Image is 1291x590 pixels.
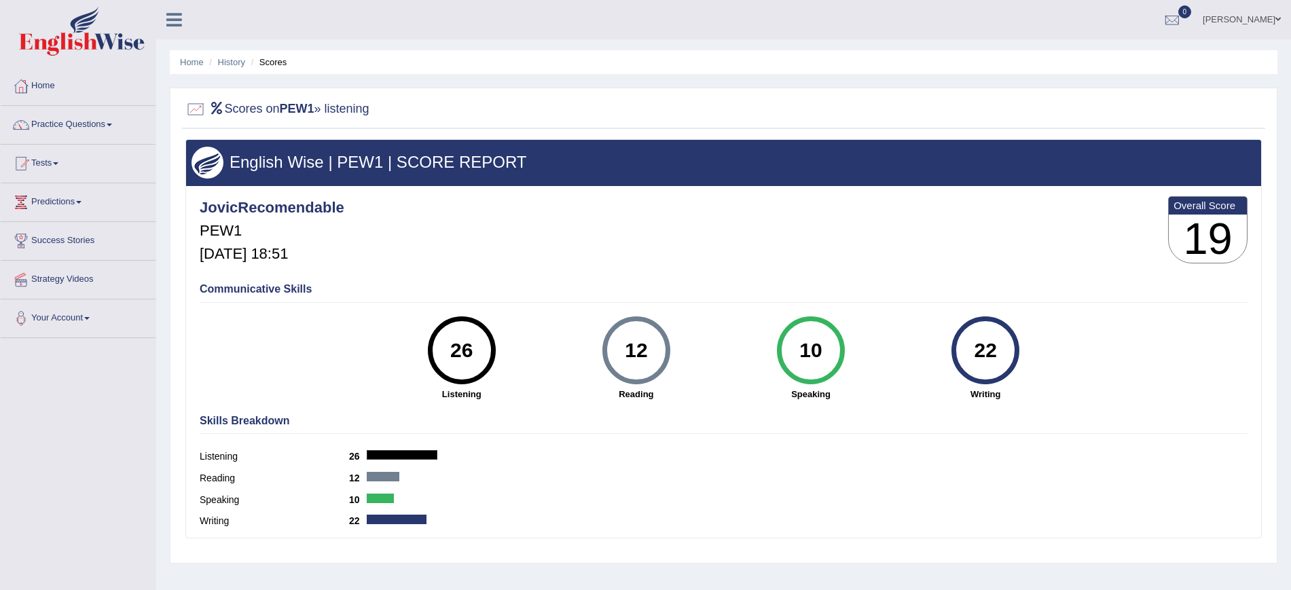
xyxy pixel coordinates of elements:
[961,322,1011,379] div: 22
[200,223,344,239] h5: PEW1
[349,473,367,483] b: 12
[200,449,349,464] label: Listening
[437,322,486,379] div: 26
[280,102,314,115] b: PEW1
[218,57,245,67] a: History
[1169,215,1247,263] h3: 19
[248,56,287,69] li: Scores
[1,261,156,295] a: Strategy Videos
[192,153,1256,171] h3: English Wise | PEW1 | SCORE REPORT
[381,388,542,401] strong: Listening
[349,515,367,526] b: 22
[349,451,367,462] b: 26
[730,388,891,401] strong: Speaking
[786,322,835,379] div: 10
[556,388,716,401] strong: Reading
[200,283,1248,295] h4: Communicative Skills
[611,322,661,379] div: 12
[185,99,369,119] h2: Scores on » listening
[349,494,367,505] b: 10
[1174,200,1242,211] b: Overall Score
[1178,5,1192,18] span: 0
[1,183,156,217] a: Predictions
[192,147,223,179] img: wings.png
[180,57,204,67] a: Home
[200,246,344,262] h5: [DATE] 18:51
[200,200,344,216] h4: JovicRecomendable
[1,145,156,179] a: Tests
[200,471,349,485] label: Reading
[1,67,156,101] a: Home
[200,415,1248,427] h4: Skills Breakdown
[200,514,349,528] label: Writing
[1,299,156,333] a: Your Account
[200,493,349,507] label: Speaking
[1,222,156,256] a: Success Stories
[905,388,1066,401] strong: Writing
[1,106,156,140] a: Practice Questions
